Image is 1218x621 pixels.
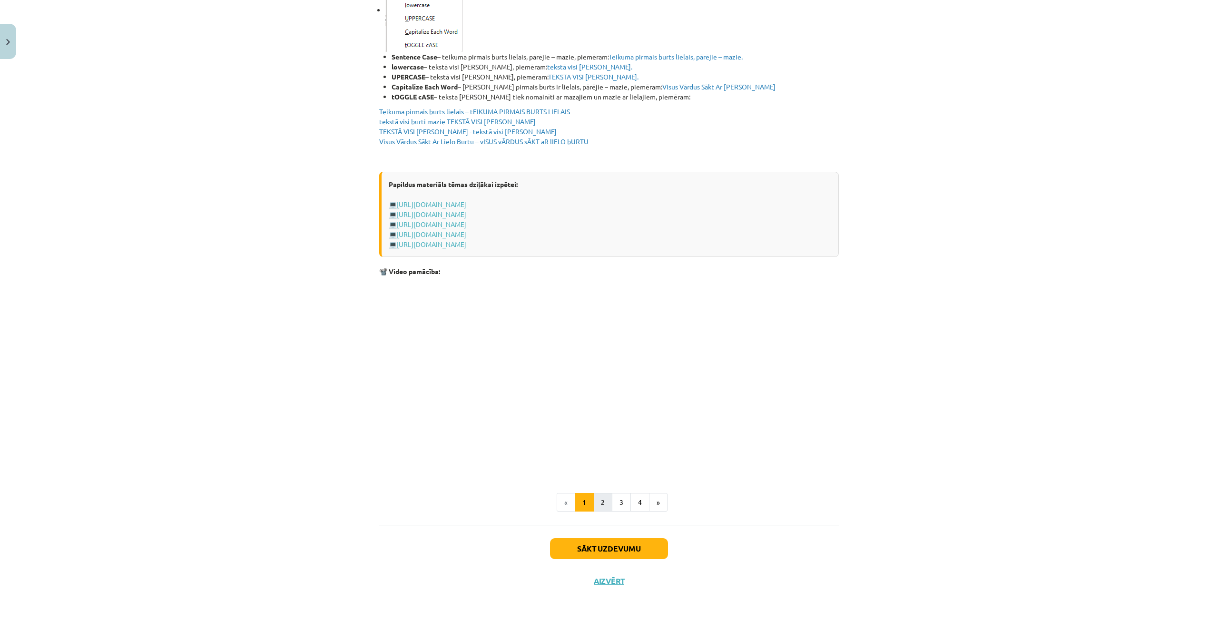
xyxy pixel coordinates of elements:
[392,92,839,102] li: – teksta [PERSON_NAME] tiek nomainīti ar mazajiem un mazie ar lielajiem, piemēram:
[392,72,425,81] strong: UPERCASE
[397,200,466,208] a: [URL][DOMAIN_NAME]
[6,39,10,45] img: icon-close-lesson-0947bae3869378f0d4975bcd49f059093ad1ed9edebbc8119c70593378902aed.svg
[397,230,466,238] a: [URL][DOMAIN_NAME]
[630,493,649,512] button: 4
[612,493,631,512] button: 3
[392,82,458,91] strong: Capitalize Each Word
[575,493,594,512] button: 1
[392,62,839,72] li: – tekstā visi [PERSON_NAME], piemēram:
[548,72,638,81] span: TEKSTĀ VISI [PERSON_NAME].
[397,210,466,218] a: [URL][DOMAIN_NAME]
[547,62,632,71] span: tekstā visi [PERSON_NAME].
[397,240,466,248] a: [URL][DOMAIN_NAME]
[397,220,466,228] a: [URL][DOMAIN_NAME]
[392,52,437,61] strong: Sentence Case
[609,52,743,61] span: Teikuma pirmais burts lielais, pārējie – mazie.
[379,493,839,512] nav: Page navigation example
[389,180,518,188] strong: Papildus materiāls tēmas dziļākai izpētei:
[649,493,668,512] button: »
[392,52,839,62] li: – teikuma pirmais burts lielais, pārējie – mazie, piemēram:
[392,92,434,101] strong: tOGGLE cASE
[591,576,627,586] button: Aizvērt
[392,72,839,82] li: – tekstā visi [PERSON_NAME], piemēram:
[379,172,839,257] div: 💻 💻 💻 💻 💻
[379,107,589,146] span: Teikuma pirmais burts lielais – tEIKUMA PIRMAIS BURTS LIELAIS tekstā visi burti mazie TEKSTĀ VISI...
[593,493,612,512] button: 2
[662,82,776,91] span: Visus Vārdus Sākt Ar [PERSON_NAME]
[550,538,668,559] button: Sākt uzdevumu
[392,82,839,92] li: – [PERSON_NAME] pirmais burts ir lielais, pārējie – mazie, piemēram:
[379,267,440,276] strong: 📽️ Video pamācība:
[392,62,424,71] strong: lowercase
